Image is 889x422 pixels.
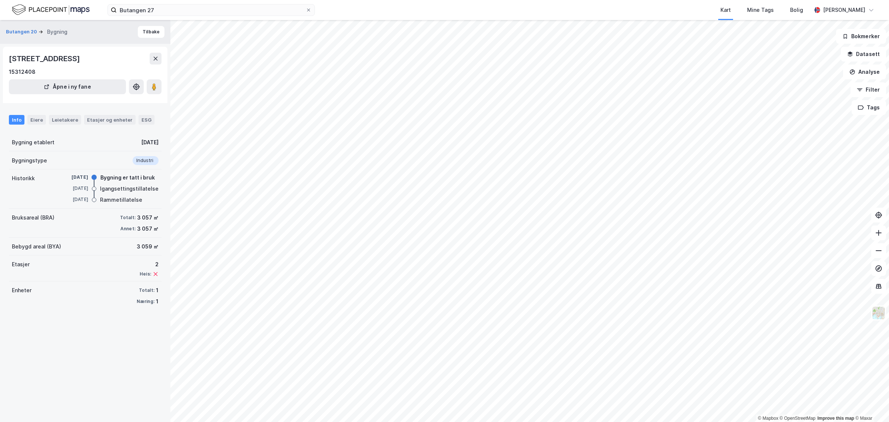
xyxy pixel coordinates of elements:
[9,53,81,65] div: [STREET_ADDRESS]
[841,47,886,62] button: Datasett
[12,242,61,251] div: Bebygd areal (BYA)
[12,3,90,16] img: logo.f888ab2527a4732fd821a326f86c7f29.svg
[850,82,886,97] button: Filter
[6,28,39,36] button: Butangen 20
[872,306,886,320] img: Z
[141,138,159,147] div: [DATE]
[59,185,88,192] div: [DATE]
[720,6,731,14] div: Kart
[836,29,886,44] button: Bokmerker
[12,174,35,183] div: Historikk
[843,65,886,79] button: Analyse
[49,115,81,125] div: Leietakere
[139,287,154,293] div: Totalt:
[27,115,46,125] div: Eiere
[117,4,306,16] input: Søk på adresse, matrikkel, gårdeiere, leietakere eller personer
[139,115,154,125] div: ESG
[47,27,67,36] div: Bygning
[12,260,30,269] div: Etasjer
[120,226,136,232] div: Annet:
[140,271,151,277] div: Heis:
[9,79,126,94] button: Åpne i ny fane
[137,224,159,233] div: 3 057 ㎡
[12,286,31,295] div: Enheter
[137,213,159,222] div: 3 057 ㎡
[59,196,88,203] div: [DATE]
[12,213,54,222] div: Bruksareal (BRA)
[137,242,159,251] div: 3 059 ㎡
[12,156,47,165] div: Bygningstype
[818,416,854,421] a: Improve this map
[9,115,24,125] div: Info
[747,6,774,14] div: Mine Tags
[823,6,865,14] div: [PERSON_NAME]
[9,67,36,76] div: 15312408
[852,100,886,115] button: Tags
[758,416,778,421] a: Mapbox
[12,138,54,147] div: Bygning etablert
[790,6,803,14] div: Bolig
[100,173,155,182] div: Bygning er tatt i bruk
[156,286,159,295] div: 1
[780,416,816,421] a: OpenStreetMap
[120,215,136,221] div: Totalt:
[137,299,154,304] div: Næring:
[156,297,159,306] div: 1
[100,195,142,204] div: Rammetillatelse
[852,386,889,422] div: Kontrollprogram for chat
[852,386,889,422] iframe: Chat Widget
[59,174,88,181] div: [DATE]
[87,116,133,123] div: Etasjer og enheter
[138,26,164,38] button: Tilbake
[140,260,159,269] div: 2
[100,184,159,193] div: Igangsettingstillatelse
